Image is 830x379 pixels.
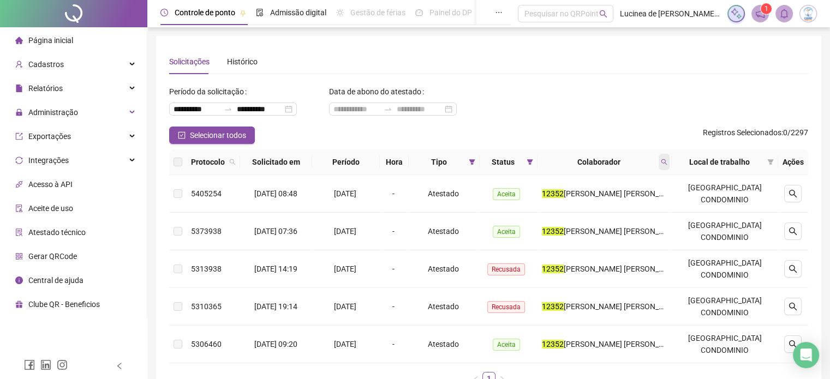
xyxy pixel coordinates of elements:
[169,56,210,68] div: Solicitações
[191,156,225,168] span: Protocolo
[467,154,477,170] span: filter
[28,204,73,213] span: Aceite de uso
[542,156,656,168] span: Colaborador
[599,10,607,18] span: search
[730,8,742,20] img: sparkle-icon.fc2bf0ac1784a2077858766a79e2daf3.svg
[254,264,297,273] span: [DATE] 14:19
[524,154,535,170] span: filter
[783,156,804,168] div: Ações
[789,264,797,273] span: search
[469,159,475,165] span: filter
[761,3,772,14] sup: 1
[15,204,23,212] span: audit
[428,340,459,348] span: Atestado
[413,156,464,168] span: Tipo
[428,189,459,198] span: Atestado
[789,302,797,311] span: search
[487,263,525,275] span: Recusada
[15,181,23,188] span: api
[672,288,778,326] td: [GEOGRAPHIC_DATA] CONDOMINIO
[392,264,395,273] span: -
[564,340,682,348] span: [PERSON_NAME] [PERSON_NAME]
[542,189,564,198] mark: 12352
[178,131,186,139] span: check-square
[380,149,409,175] th: Hora
[800,5,816,22] img: 83834
[15,276,23,284] span: info-circle
[542,340,564,348] mark: 12352
[191,189,222,198] span: 5405254
[329,83,428,100] label: Data de abono do atestado
[160,9,168,16] span: clock-circle
[659,154,670,170] span: search
[493,339,520,351] span: Aceita
[15,61,23,68] span: user-add
[428,227,459,236] span: Atestado
[789,227,797,236] span: search
[564,264,682,273] span: [PERSON_NAME] [PERSON_NAME]
[527,159,533,165] span: filter
[254,340,297,348] span: [DATE] 09:20
[15,300,23,308] span: gift
[765,5,768,13] span: 1
[765,154,776,170] span: filter
[256,9,264,16] span: file-done
[564,302,682,311] span: [PERSON_NAME] [PERSON_NAME]
[28,156,69,165] span: Integrações
[789,340,797,348] span: search
[755,9,765,19] span: notification
[542,264,564,273] mark: 12352
[350,8,405,17] span: Gestão de férias
[169,127,255,144] button: Selecionar todos
[620,8,721,20] span: Lucinea de [PERSON_NAME] Far - [GEOGRAPHIC_DATA]
[191,302,222,311] span: 5310365
[484,156,522,168] span: Status
[254,189,297,198] span: [DATE] 08:48
[336,9,344,16] span: sun
[40,359,51,370] span: linkedin
[224,105,232,113] span: to
[493,226,520,238] span: Aceita
[542,227,564,236] mark: 12352
[116,362,123,370] span: left
[334,227,356,236] span: [DATE]
[254,227,297,236] span: [DATE] 07:36
[224,105,232,113] span: swap-right
[476,10,483,16] span: pushpin
[15,228,23,236] span: solution
[15,133,23,140] span: export
[789,189,797,198] span: search
[15,85,23,92] span: file
[392,340,395,348] span: -
[15,157,23,164] span: sync
[661,159,667,165] span: search
[15,252,23,260] span: qrcode
[28,108,78,117] span: Administração
[493,188,520,200] span: Aceita
[28,300,100,309] span: Clube QR - Beneficios
[428,302,459,311] span: Atestado
[28,60,64,69] span: Cadastros
[28,132,71,141] span: Exportações
[564,189,682,198] span: [PERSON_NAME] [PERSON_NAME]
[779,9,789,19] span: bell
[28,252,77,261] span: Gerar QRCode
[190,129,246,141] span: Selecionar todos
[169,83,251,100] label: Período da solicitação
[429,8,472,17] span: Painel do DP
[672,175,778,213] td: [GEOGRAPHIC_DATA] CONDOMINIO
[767,159,774,165] span: filter
[384,105,392,113] span: to
[191,227,222,236] span: 5373938
[392,302,395,311] span: -
[334,189,356,198] span: [DATE]
[15,109,23,116] span: lock
[672,326,778,363] td: [GEOGRAPHIC_DATA] CONDOMINIO
[676,156,763,168] span: Local de trabalho
[487,301,525,313] span: Recusada
[227,56,258,68] div: Histórico
[793,342,819,368] div: Open Intercom Messenger
[15,37,23,44] span: home
[191,264,222,273] span: 5313938
[703,127,808,144] span: : 0 / 2297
